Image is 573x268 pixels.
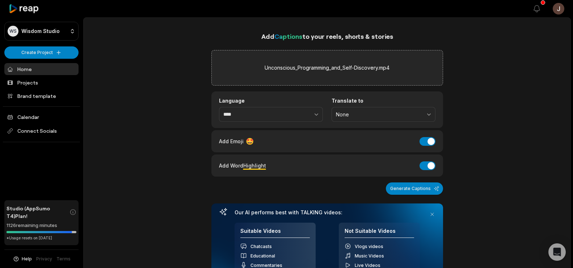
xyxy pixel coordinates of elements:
div: 1126 remaining minutes [7,222,76,229]
span: 🤩 [246,136,254,146]
a: Privacy [36,256,52,262]
label: Language [219,98,323,104]
span: Music Videos [355,253,384,259]
span: Studio (AppSumo T4) Plan! [7,205,69,220]
div: *Usage resets on [DATE] [7,235,76,241]
span: Chatcasts [250,244,272,249]
div: Open Intercom Messenger [548,243,566,261]
label: Unconscious_Programming_and_Self-Discovery.mp4 [265,63,389,72]
a: Brand template [4,90,79,102]
h4: Not Suitable Videos [345,228,414,238]
span: None [336,111,421,118]
button: Create Project [4,46,79,59]
a: Calendar [4,111,79,123]
p: Wisdom Studio [21,28,60,34]
span: Vlogs videos [355,244,383,249]
button: None [332,107,435,122]
span: Live Videos [355,263,380,268]
div: WS [8,26,18,37]
label: Translate to [332,98,435,104]
h4: Suitable Videos [240,228,310,238]
span: Add Emoji [219,137,244,145]
span: Help [22,256,32,262]
a: Projects [4,77,79,88]
span: Commentaries [250,263,282,268]
button: Help [13,256,32,262]
span: Captions [274,32,302,40]
span: Connect Socials [4,124,79,137]
a: Terms [56,256,71,262]
button: Generate Captions [386,182,443,195]
span: Highlight [243,162,266,169]
div: Add Word [219,161,266,170]
a: Home [4,63,79,75]
span: Educational [250,253,275,259]
h1: Add to your reels, shorts & stories [211,31,443,41]
h3: Our AI performs best with TALKING videos: [235,209,420,216]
